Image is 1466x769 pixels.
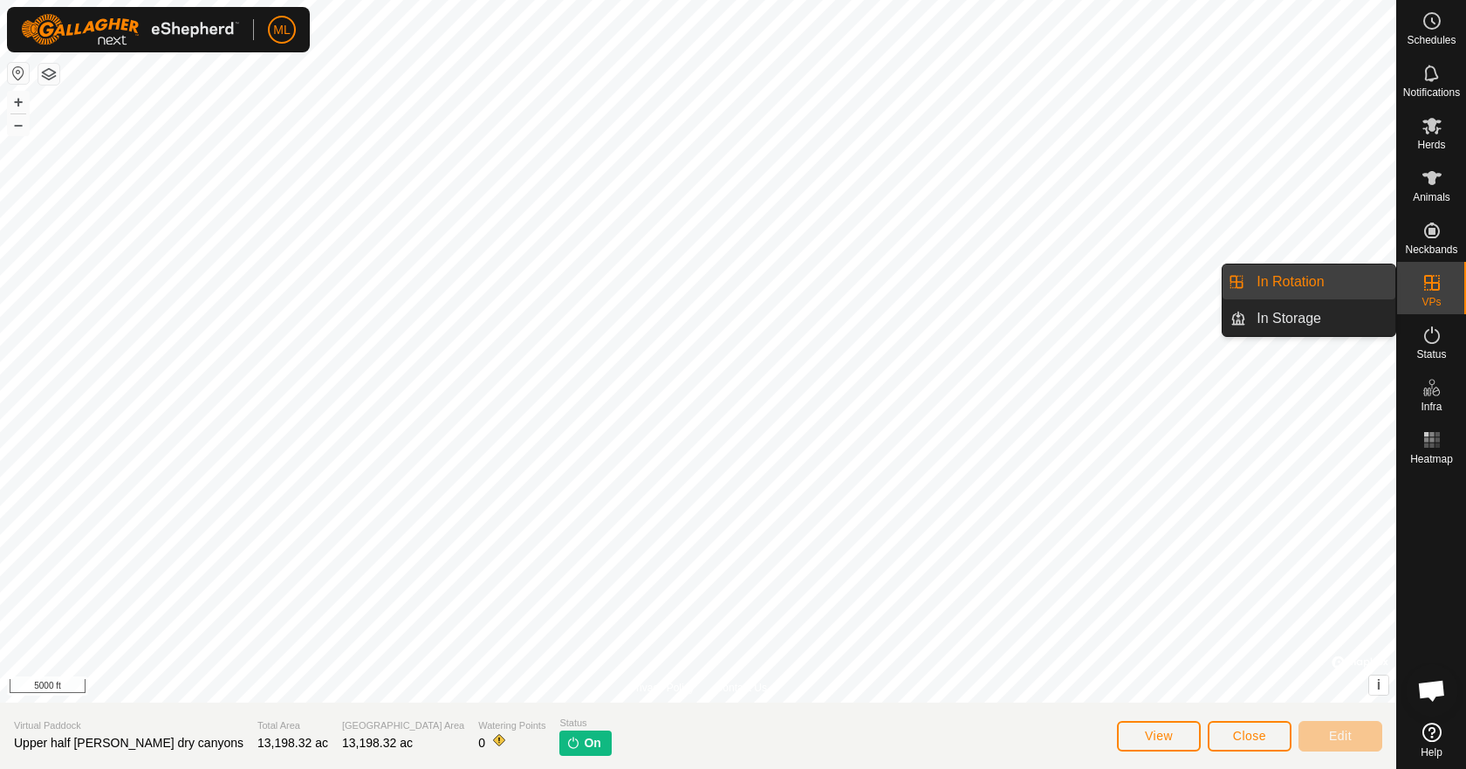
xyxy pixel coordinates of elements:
[1298,721,1382,752] button: Edit
[1403,87,1460,98] span: Notifications
[1257,271,1324,292] span: In Rotation
[8,114,29,135] button: –
[716,680,767,696] a: Contact Us
[1223,264,1395,299] li: In Rotation
[566,736,580,750] img: turn-on
[478,736,485,750] span: 0
[1257,308,1321,329] span: In Storage
[257,718,328,733] span: Total Area
[478,718,545,733] span: Watering Points
[1421,402,1442,412] span: Infra
[273,21,290,39] span: ML
[14,736,243,750] span: Upper half [PERSON_NAME] dry canyons
[559,716,611,731] span: Status
[1407,35,1456,45] span: Schedules
[21,14,239,45] img: Gallagher Logo
[8,92,29,113] button: +
[1397,716,1466,765] a: Help
[1421,297,1441,307] span: VPs
[38,64,59,85] button: Map Layers
[1223,301,1395,336] li: In Storage
[1406,664,1458,717] div: Open chat
[1329,729,1352,743] span: Edit
[1233,729,1266,743] span: Close
[342,736,413,750] span: 13,198.32 ac
[1416,349,1446,360] span: Status
[1417,140,1445,150] span: Herds
[1421,747,1442,758] span: Help
[342,718,464,733] span: [GEOGRAPHIC_DATA] Area
[1246,301,1395,336] a: In Storage
[1117,721,1201,752] button: View
[1405,244,1457,255] span: Neckbands
[584,734,600,752] span: On
[1246,264,1395,299] a: In Rotation
[1377,677,1380,692] span: i
[1413,192,1450,203] span: Animals
[8,63,29,84] button: Reset Map
[257,736,328,750] span: 13,198.32 ac
[1369,676,1388,695] button: i
[1208,721,1291,752] button: Close
[1410,454,1453,464] span: Heatmap
[14,718,243,733] span: Virtual Paddock
[629,680,695,696] a: Privacy Policy
[1145,729,1173,743] span: View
